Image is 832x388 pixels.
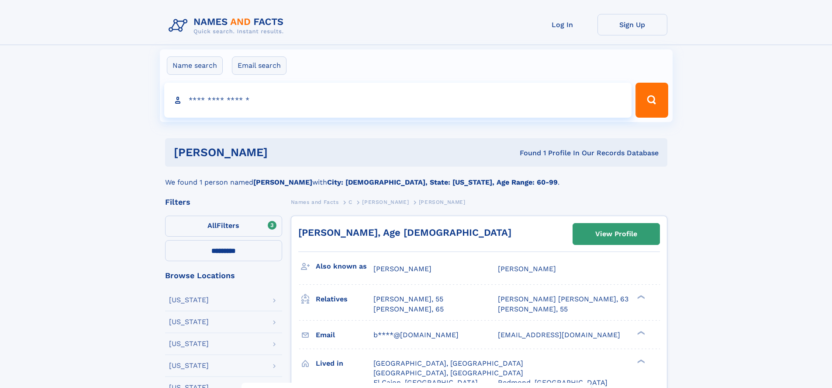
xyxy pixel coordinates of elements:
div: [US_STATE] [169,297,209,304]
a: [PERSON_NAME], 55 [373,294,443,304]
div: View Profile [595,224,637,244]
span: [PERSON_NAME] [362,199,409,205]
span: [EMAIL_ADDRESS][DOMAIN_NAME] [498,331,620,339]
span: [GEOGRAPHIC_DATA], [GEOGRAPHIC_DATA] [373,369,523,377]
a: [PERSON_NAME], Age [DEMOGRAPHIC_DATA] [298,227,511,238]
div: [US_STATE] [169,340,209,347]
h3: Also known as [316,259,373,274]
label: Email search [232,56,287,75]
div: Found 1 Profile In Our Records Database [394,148,659,158]
h3: Relatives [316,292,373,307]
div: ❯ [635,358,646,364]
span: All [207,221,217,230]
div: We found 1 person named with . [165,167,667,188]
span: C [349,199,352,205]
a: [PERSON_NAME] [PERSON_NAME], 63 [498,294,628,304]
span: [PERSON_NAME] [373,265,432,273]
label: Filters [165,216,282,237]
a: View Profile [573,224,659,245]
a: C [349,196,352,207]
h3: Lived in [316,356,373,371]
a: Sign Up [597,14,667,35]
h3: Email [316,328,373,343]
h1: [PERSON_NAME] [174,147,394,158]
img: Logo Names and Facts [165,14,291,38]
span: [PERSON_NAME] [419,199,466,205]
a: Log In [528,14,597,35]
span: El Cajon, [GEOGRAPHIC_DATA] [373,378,478,387]
b: City: [DEMOGRAPHIC_DATA], State: [US_STATE], Age Range: 60-99 [327,178,558,186]
label: Name search [167,56,223,75]
input: search input [164,83,632,118]
a: Names and Facts [291,196,339,207]
span: [PERSON_NAME] [498,265,556,273]
div: Browse Locations [165,272,282,280]
button: Search Button [635,83,668,118]
div: ❯ [635,294,646,300]
div: Filters [165,198,282,206]
a: [PERSON_NAME], 55 [498,304,568,314]
a: [PERSON_NAME] [362,196,409,207]
b: [PERSON_NAME] [253,178,312,186]
div: ❯ [635,330,646,336]
div: [US_STATE] [169,362,209,369]
span: [GEOGRAPHIC_DATA], [GEOGRAPHIC_DATA] [373,359,523,367]
span: Redmond, [GEOGRAPHIC_DATA] [498,378,608,387]
div: [US_STATE] [169,318,209,325]
a: [PERSON_NAME], 65 [373,304,444,314]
